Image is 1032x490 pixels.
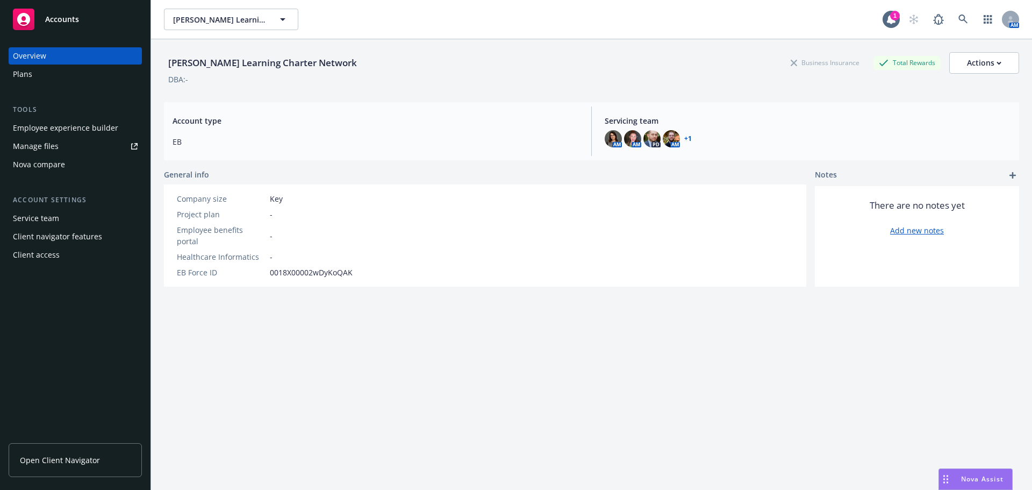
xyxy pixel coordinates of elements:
[928,9,949,30] a: Report a Bug
[270,251,273,262] span: -
[9,4,142,34] a: Accounts
[173,115,578,126] span: Account type
[873,56,941,69] div: Total Rewards
[13,119,118,137] div: Employee experience builder
[173,136,578,147] span: EB
[9,246,142,264] a: Client access
[9,210,142,227] a: Service team
[870,199,965,212] span: There are no notes yet
[624,130,641,147] img: photo
[1006,169,1019,182] a: add
[605,115,1010,126] span: Servicing team
[684,136,692,142] a: +1
[890,11,900,20] div: 1
[13,210,59,227] div: Service team
[168,74,188,85] div: DBA: -
[890,225,944,236] a: Add new notes
[177,193,266,204] div: Company size
[903,9,924,30] a: Start snowing
[173,14,266,25] span: [PERSON_NAME] Learning Charter Network
[13,66,32,83] div: Plans
[949,52,1019,74] button: Actions
[45,15,79,24] span: Accounts
[270,193,283,204] span: Key
[20,455,100,466] span: Open Client Navigator
[13,138,59,155] div: Manage files
[177,267,266,278] div: EB Force ID
[938,468,1013,490] button: Nova Assist
[9,156,142,173] a: Nova compare
[177,209,266,220] div: Project plan
[9,195,142,205] div: Account settings
[815,169,837,182] span: Notes
[13,47,46,65] div: Overview
[952,9,974,30] a: Search
[13,246,60,264] div: Client access
[939,469,952,489] div: Drag to move
[663,130,680,147] img: photo
[177,251,266,262] div: Healthcare Informatics
[961,474,1004,484] span: Nova Assist
[9,66,142,83] a: Plans
[9,104,142,115] div: Tools
[164,9,298,30] button: [PERSON_NAME] Learning Charter Network
[13,228,102,245] div: Client navigator features
[967,53,1001,73] div: Actions
[605,130,622,147] img: photo
[270,230,273,242] span: -
[643,130,661,147] img: photo
[13,156,65,173] div: Nova compare
[270,267,353,278] span: 0018X00002wDyKoQAK
[164,56,361,70] div: [PERSON_NAME] Learning Charter Network
[977,9,999,30] a: Switch app
[177,224,266,247] div: Employee benefits portal
[9,119,142,137] a: Employee experience builder
[785,56,865,69] div: Business Insurance
[164,169,209,180] span: General info
[9,47,142,65] a: Overview
[9,138,142,155] a: Manage files
[270,209,273,220] span: -
[9,228,142,245] a: Client navigator features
